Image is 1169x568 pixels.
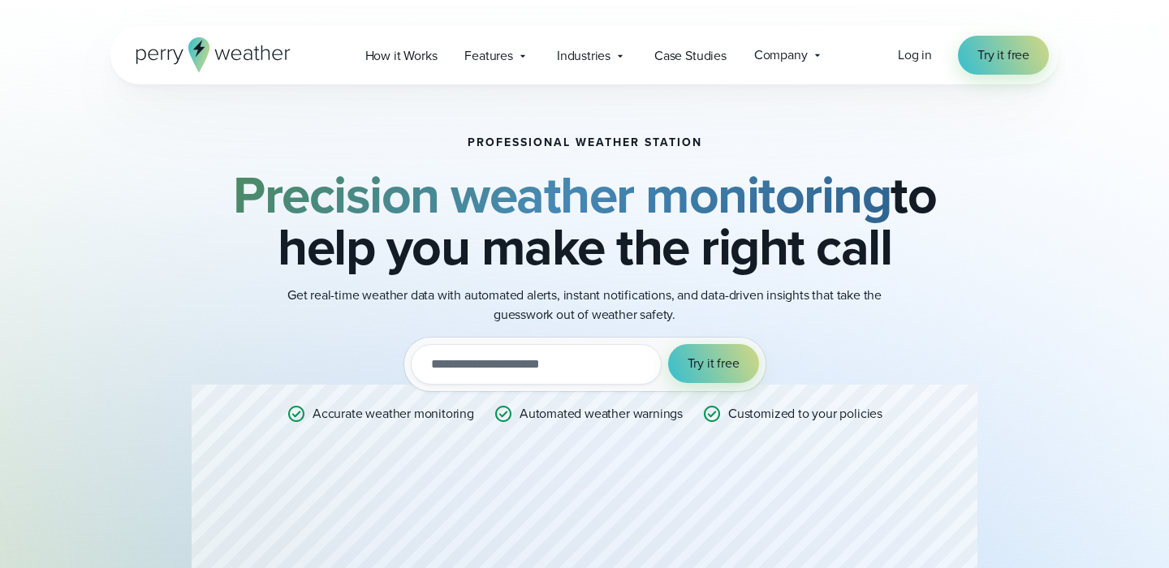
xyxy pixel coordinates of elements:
strong: Precision weather monitoring [233,157,891,233]
h2: to help you make the right call [192,169,977,273]
span: Industries [557,46,610,66]
button: Try it free [668,344,759,383]
span: How it Works [365,46,438,66]
span: Try it free [688,354,740,373]
p: Automated weather warnings [520,404,683,424]
a: Case Studies [641,39,740,72]
span: Try it free [977,45,1029,65]
h1: Professional Weather Station [468,136,702,149]
span: Case Studies [654,46,727,66]
span: Features [464,46,513,66]
span: Log in [898,45,932,64]
a: Log in [898,45,932,65]
p: Get real-time weather data with automated alerts, instant notifications, and data-driven insights... [260,286,909,325]
p: Customized to your policies [728,404,882,424]
a: How it Works [352,39,451,72]
span: Company [754,45,808,65]
a: Try it free [958,36,1049,75]
p: Accurate weather monitoring [313,404,474,424]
